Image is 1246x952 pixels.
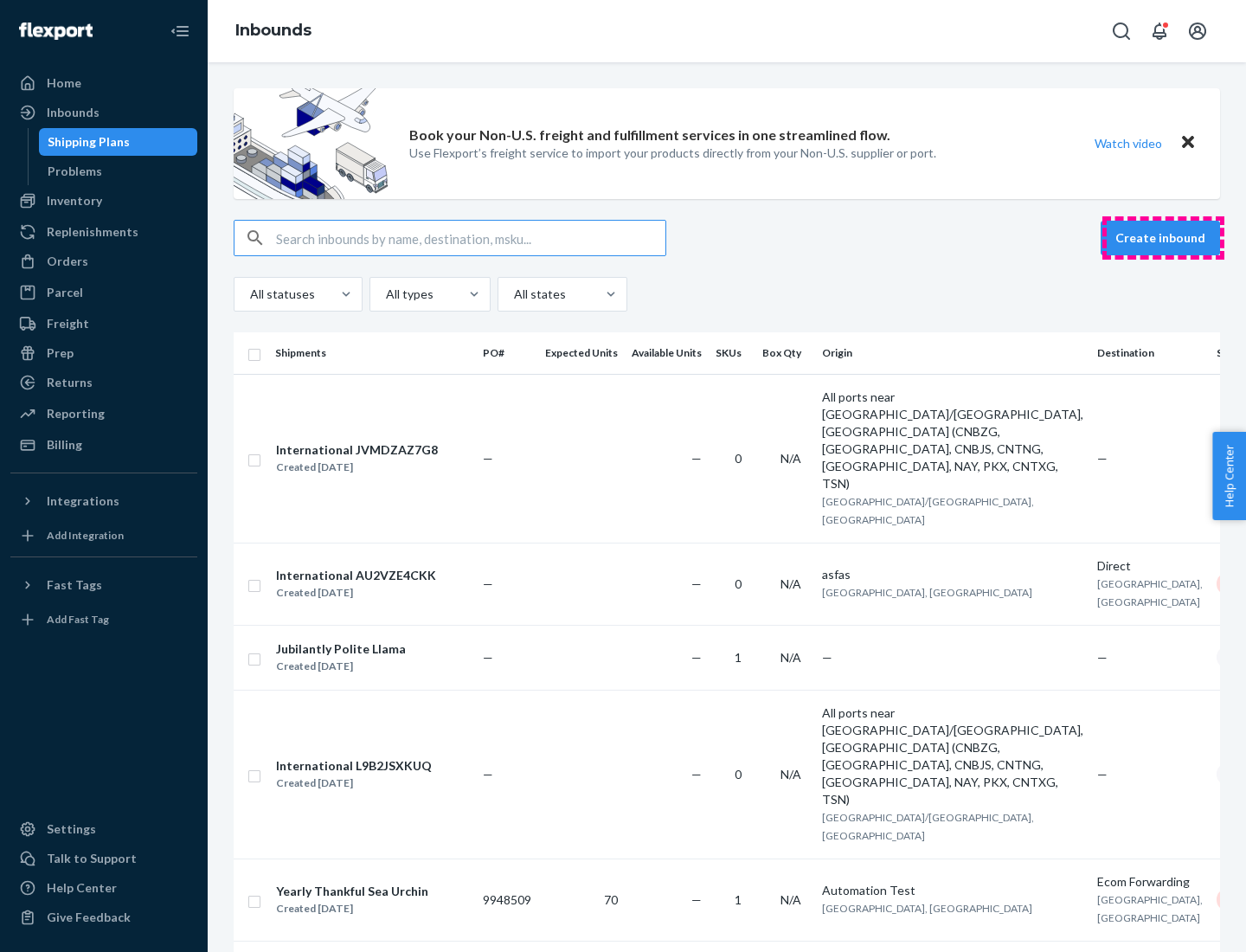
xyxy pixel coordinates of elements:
a: Freight [10,310,197,338]
span: — [1097,767,1108,782]
span: — [691,451,702,466]
a: Talk to Support [10,845,197,872]
div: International AU2VZE4CKK [276,567,436,584]
span: [GEOGRAPHIC_DATA], [GEOGRAPHIC_DATA] [1097,893,1203,924]
div: Created [DATE] [276,584,436,601]
span: — [691,576,702,591]
div: Returns [47,374,93,391]
ol: breadcrumbs [222,6,325,56]
th: Available Units [625,332,709,374]
th: Origin [815,332,1090,374]
span: [GEOGRAPHIC_DATA], [GEOGRAPHIC_DATA] [822,586,1032,599]
div: Inbounds [47,104,100,121]
span: — [483,767,493,782]
span: — [691,767,702,782]
span: 1 [735,892,742,907]
div: International L9B2JSXKUQ [276,757,432,775]
div: International JVMDZAZ7G8 [276,441,438,459]
span: N/A [780,650,801,665]
a: Returns [10,369,197,396]
a: Inbounds [10,99,197,126]
span: 70 [604,892,618,907]
a: Shipping Plans [39,128,198,156]
div: asfas [822,566,1083,583]
td: 9948509 [476,859,538,941]
span: — [1097,451,1108,466]
a: Parcel [10,279,197,306]
div: Freight [47,315,89,332]
input: All statuses [248,286,250,303]
div: Billing [47,436,82,453]
th: SKUs [709,332,755,374]
span: 0 [735,767,742,782]
a: Home [10,69,197,97]
span: N/A [780,892,801,907]
button: Watch video [1083,131,1173,156]
div: Talk to Support [47,850,137,867]
div: Created [DATE] [276,900,428,917]
div: Add Fast Tag [47,612,109,627]
th: Box Qty [755,332,815,374]
img: Flexport logo [19,23,93,40]
input: Search inbounds by name, destination, msku... [276,221,665,255]
div: Help Center [47,879,117,897]
th: PO# [476,332,538,374]
div: Replenishments [47,223,138,241]
a: Add Integration [10,522,197,550]
div: Parcel [47,284,83,301]
a: Settings [10,815,197,843]
span: — [483,650,493,665]
button: Close [1177,131,1199,156]
button: Create inbound [1101,221,1220,255]
span: [GEOGRAPHIC_DATA], [GEOGRAPHIC_DATA] [1097,577,1203,608]
div: Settings [47,820,96,838]
div: Home [47,74,81,92]
div: Created [DATE] [276,775,432,792]
span: N/A [780,576,801,591]
span: 0 [735,451,742,466]
div: Fast Tags [47,576,102,594]
div: Prep [47,344,74,362]
a: Billing [10,431,197,459]
span: — [1097,650,1108,665]
div: Inventory [47,192,102,209]
div: Ecom Forwarding [1097,873,1203,891]
span: [GEOGRAPHIC_DATA]/[GEOGRAPHIC_DATA], [GEOGRAPHIC_DATA] [822,811,1034,842]
span: — [822,650,832,665]
p: Use Flexport’s freight service to import your products directly from your Non-U.S. supplier or port. [409,145,936,162]
div: Integrations [47,492,119,510]
th: Shipments [268,332,476,374]
a: Reporting [10,400,197,428]
input: All states [512,286,514,303]
p: Book your Non-U.S. freight and fulfillment services in one streamlined flow. [409,125,890,145]
div: Orders [47,253,88,270]
span: — [691,892,702,907]
div: All ports near [GEOGRAPHIC_DATA]/[GEOGRAPHIC_DATA], [GEOGRAPHIC_DATA] (CNBZG, [GEOGRAPHIC_DATA], ... [822,389,1083,492]
button: Open notifications [1142,14,1177,48]
span: [GEOGRAPHIC_DATA]/[GEOGRAPHIC_DATA], [GEOGRAPHIC_DATA] [822,495,1034,526]
a: Prep [10,339,197,367]
span: 1 [735,650,742,665]
button: Open account menu [1180,14,1215,48]
a: Inbounds [235,21,311,40]
div: Direct [1097,557,1203,575]
button: Close Navigation [163,14,197,48]
div: Give Feedback [47,909,131,926]
span: 0 [735,576,742,591]
div: Add Integration [47,528,124,543]
input: All types [384,286,386,303]
button: Integrations [10,487,197,515]
span: — [483,451,493,466]
div: All ports near [GEOGRAPHIC_DATA]/[GEOGRAPHIC_DATA], [GEOGRAPHIC_DATA] (CNBZG, [GEOGRAPHIC_DATA], ... [822,704,1083,808]
div: Created [DATE] [276,459,438,476]
a: Inventory [10,187,197,215]
a: Problems [39,158,198,185]
div: Yearly Thankful Sea Urchin [276,883,428,900]
a: Help Center [10,874,197,902]
th: Destination [1090,332,1210,374]
span: Help Center [1212,432,1246,520]
div: Jubilantly Polite Llama [276,640,406,658]
a: Orders [10,248,197,275]
span: N/A [780,451,801,466]
div: Problems [48,163,102,180]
